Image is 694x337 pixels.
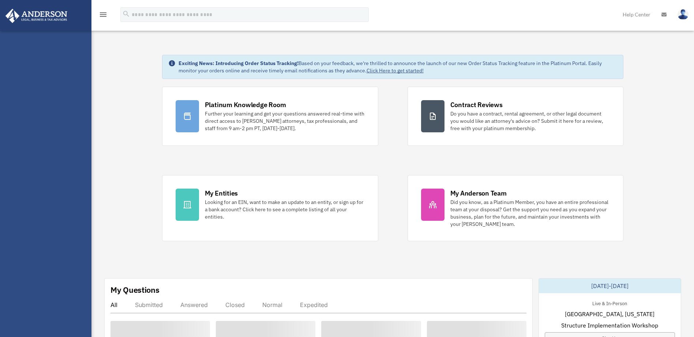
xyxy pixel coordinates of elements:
[408,175,624,241] a: My Anderson Team Did you know, as a Platinum Member, you have an entire professional team at your...
[99,10,108,19] i: menu
[179,60,618,74] div: Based on your feedback, we're thrilled to announce the launch of our new Order Status Tracking fe...
[205,189,238,198] div: My Entities
[678,9,689,20] img: User Pic
[110,284,160,295] div: My Questions
[162,175,378,241] a: My Entities Looking for an EIN, want to make an update to an entity, or sign up for a bank accoun...
[367,67,424,74] a: Click Here to get started!
[450,189,507,198] div: My Anderson Team
[450,110,610,132] div: Do you have a contract, rental agreement, or other legal document you would like an attorney's ad...
[99,13,108,19] a: menu
[586,299,633,307] div: Live & In-Person
[179,60,299,67] strong: Exciting News: Introducing Order Status Tracking!
[539,279,681,293] div: [DATE]-[DATE]
[300,301,328,308] div: Expedited
[205,100,286,109] div: Platinum Knowledge Room
[450,198,610,228] div: Did you know, as a Platinum Member, you have an entire professional team at your disposal? Get th...
[110,301,117,308] div: All
[135,301,163,308] div: Submitted
[122,10,130,18] i: search
[205,110,365,132] div: Further your learning and get your questions answered real-time with direct access to [PERSON_NAM...
[561,321,658,330] span: Structure Implementation Workshop
[3,9,70,23] img: Anderson Advisors Platinum Portal
[225,301,245,308] div: Closed
[205,198,365,220] div: Looking for an EIN, want to make an update to an entity, or sign up for a bank account? Click her...
[162,87,378,146] a: Platinum Knowledge Room Further your learning and get your questions answered real-time with dire...
[180,301,208,308] div: Answered
[450,100,503,109] div: Contract Reviews
[262,301,282,308] div: Normal
[565,310,654,318] span: [GEOGRAPHIC_DATA], [US_STATE]
[408,87,624,146] a: Contract Reviews Do you have a contract, rental agreement, or other legal document you would like...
